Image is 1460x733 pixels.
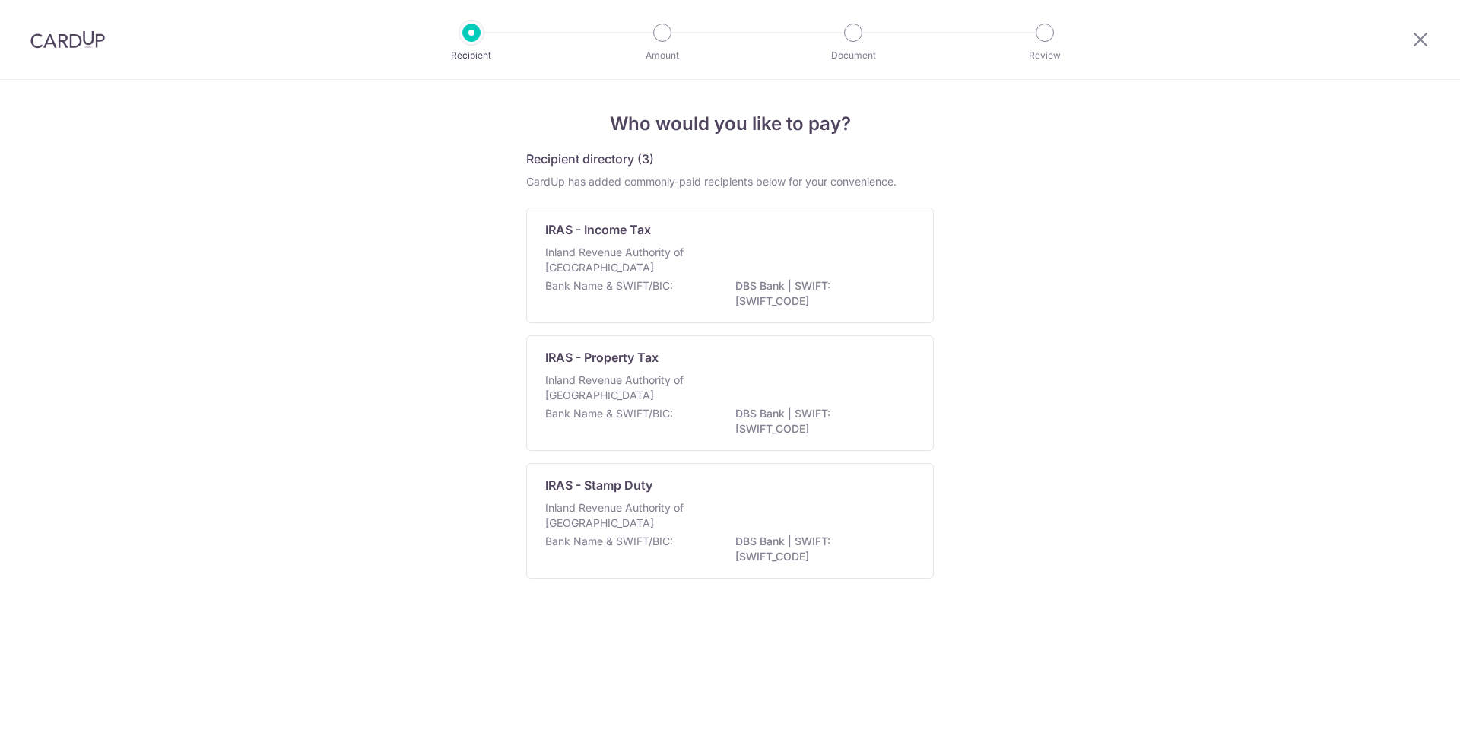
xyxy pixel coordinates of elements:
p: IRAS - Income Tax [545,221,651,239]
p: Document [797,48,909,63]
p: Recipient [415,48,528,63]
p: DBS Bank | SWIFT: [SWIFT_CODE] [735,406,906,436]
div: CardUp has added commonly-paid recipients below for your convenience. [526,174,934,189]
p: Review [989,48,1101,63]
img: CardUp [30,30,105,49]
p: DBS Bank | SWIFT: [SWIFT_CODE] [735,278,906,309]
p: Amount [606,48,719,63]
p: Bank Name & SWIFT/BIC: [545,406,673,421]
h5: Recipient directory (3) [526,150,654,168]
p: IRAS - Property Tax [545,348,659,366]
p: DBS Bank | SWIFT: [SWIFT_CODE] [735,534,906,564]
p: IRAS - Stamp Duty [545,476,652,494]
p: Inland Revenue Authority of [GEOGRAPHIC_DATA] [545,500,706,531]
p: Inland Revenue Authority of [GEOGRAPHIC_DATA] [545,373,706,403]
p: Bank Name & SWIFT/BIC: [545,278,673,294]
p: Bank Name & SWIFT/BIC: [545,534,673,549]
p: Inland Revenue Authority of [GEOGRAPHIC_DATA] [545,245,706,275]
iframe: Opens a widget where you can find more information [1363,687,1445,725]
h4: Who would you like to pay? [526,110,934,138]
